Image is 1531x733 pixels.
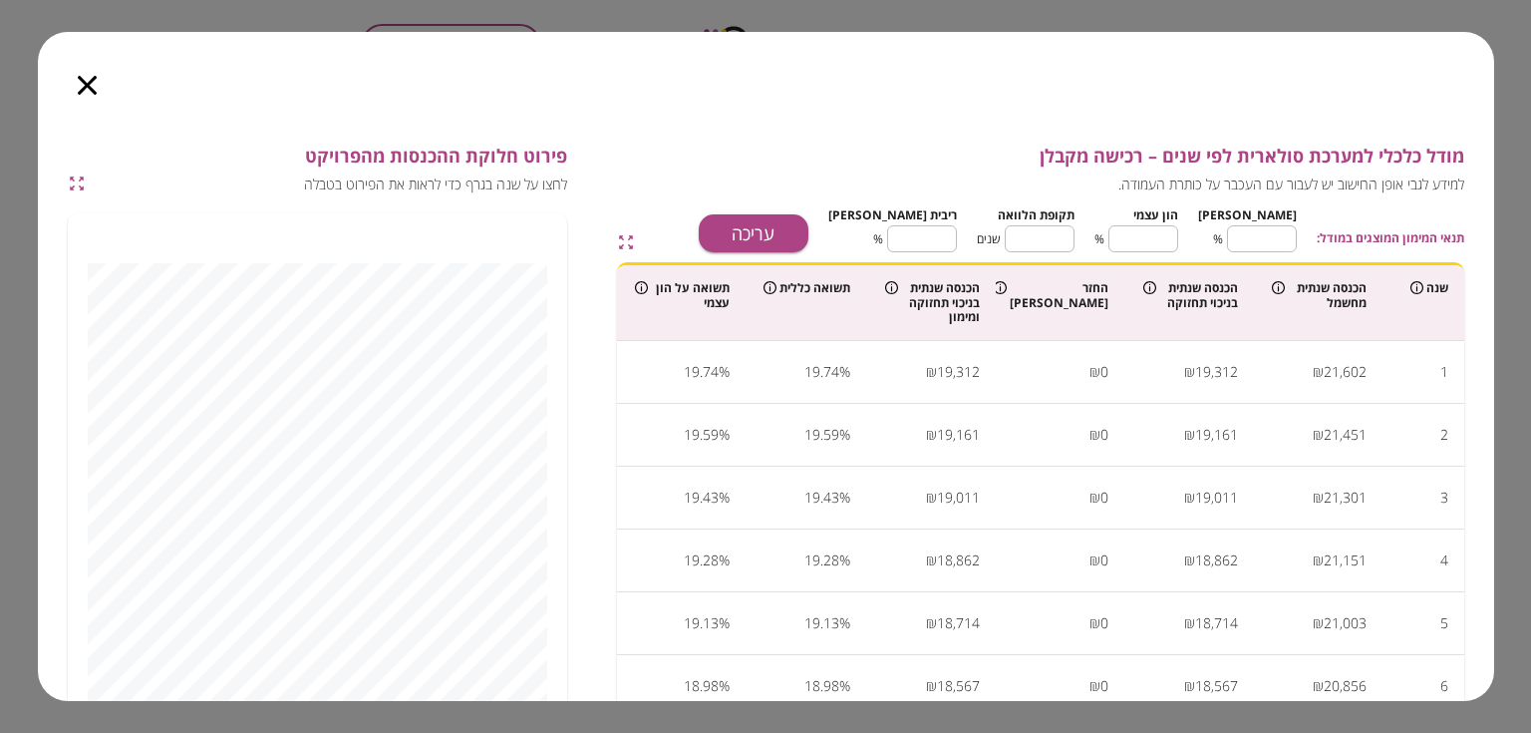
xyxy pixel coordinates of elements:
[684,420,719,450] div: 19.59
[1089,357,1100,387] div: ₪
[684,671,719,701] div: 18.98
[719,671,730,701] div: %
[1313,483,1324,513] div: ₪
[839,420,850,450] div: %
[1313,420,1324,450] div: ₪
[839,546,850,575] div: %
[926,546,937,575] div: ₪
[635,281,730,310] div: תשואה על הון עצמי
[1440,671,1448,701] div: 6
[762,281,850,295] div: תשואה כללית
[684,546,719,575] div: 19.28
[977,229,1001,248] span: שנים
[839,483,850,513] div: %
[1184,357,1195,387] div: ₪
[926,357,937,387] div: ₪
[684,357,719,387] div: 19.74
[828,206,957,223] span: ריבית [PERSON_NAME]
[1440,357,1448,387] div: 1
[1195,420,1238,450] div: 19,161
[1324,608,1367,638] div: 21,003
[1213,229,1223,248] span: %
[93,176,567,194] span: לחצו על שנה בגרף כדי לראות את הפירוט בטבלה
[1195,546,1238,575] div: 18,862
[1317,228,1464,247] span: תנאי המימון המוצגים במודל:
[926,608,937,638] div: ₪
[93,146,567,168] span: פירוט חלוקת ההכנסות מהפרויקט
[1100,357,1108,387] div: 0
[1184,483,1195,513] div: ₪
[937,483,980,513] div: 19,011
[1100,671,1108,701] div: 0
[1184,608,1195,638] div: ₪
[719,483,730,513] div: %
[719,546,730,575] div: %
[937,420,980,450] div: 19,161
[1195,483,1238,513] div: 19,011
[1324,546,1367,575] div: 21,151
[998,206,1074,223] span: תקופת הלוואה
[937,608,980,638] div: 18,714
[1100,546,1108,575] div: 0
[839,671,850,701] div: %
[1198,206,1297,223] span: [PERSON_NAME]
[1324,420,1367,450] div: 21,451
[839,608,850,638] div: %
[1089,420,1100,450] div: ₪
[1195,671,1238,701] div: 18,567
[719,420,730,450] div: %
[926,420,937,450] div: ₪
[1184,671,1195,701] div: ₪
[699,214,808,252] button: עריכה
[1100,608,1108,638] div: 0
[1089,608,1100,638] div: ₪
[839,357,850,387] div: %
[1014,281,1108,310] div: החזר [PERSON_NAME]
[885,281,980,324] div: הכנסה שנתית בניכוי תחזוקה ומימון
[1089,671,1100,701] div: ₪
[1324,671,1367,701] div: 20,856
[1089,483,1100,513] div: ₪
[1440,483,1448,513] div: 3
[1195,608,1238,638] div: 18,714
[1440,546,1448,575] div: 4
[1184,420,1195,450] div: ₪
[937,357,980,387] div: 19,312
[1100,420,1108,450] div: 0
[926,671,937,701] div: ₪
[804,357,839,387] div: 19.74
[684,608,719,638] div: 19.13
[804,671,839,701] div: 18.98
[1313,357,1324,387] div: ₪
[1100,483,1108,513] div: 0
[1313,671,1324,701] div: ₪
[1324,357,1367,387] div: 21,602
[1272,281,1367,310] div: הכנסה שנתית מחשמל
[937,546,980,575] div: 18,862
[804,420,839,450] div: 19.59
[1313,546,1324,575] div: ₪
[1143,281,1238,310] div: הכנסה שנתית בניכוי תחזוקה
[1313,608,1324,638] div: ₪
[659,176,1464,194] span: למידע לגבי אופן החישוב יש לעבור עם העכבר על כותרת העמודה.
[1195,357,1238,387] div: 19,312
[873,229,883,248] span: %
[926,483,937,513] div: ₪
[1324,483,1367,513] div: 21,301
[684,483,719,513] div: 19.43
[1184,546,1195,575] div: ₪
[937,671,980,701] div: 18,567
[719,357,730,387] div: %
[804,546,839,575] div: 19.28
[1398,281,1448,295] div: שנה
[804,483,839,513] div: 19.43
[1089,546,1100,575] div: ₪
[804,608,839,638] div: 19.13
[1133,206,1178,223] span: הון עצמי
[1440,420,1448,450] div: 2
[659,146,1464,168] span: מודל כלכלי למערכת סולארית לפי שנים – רכישה מקבלן
[1440,608,1448,638] div: 5
[1094,229,1104,248] span: %
[719,608,730,638] div: %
